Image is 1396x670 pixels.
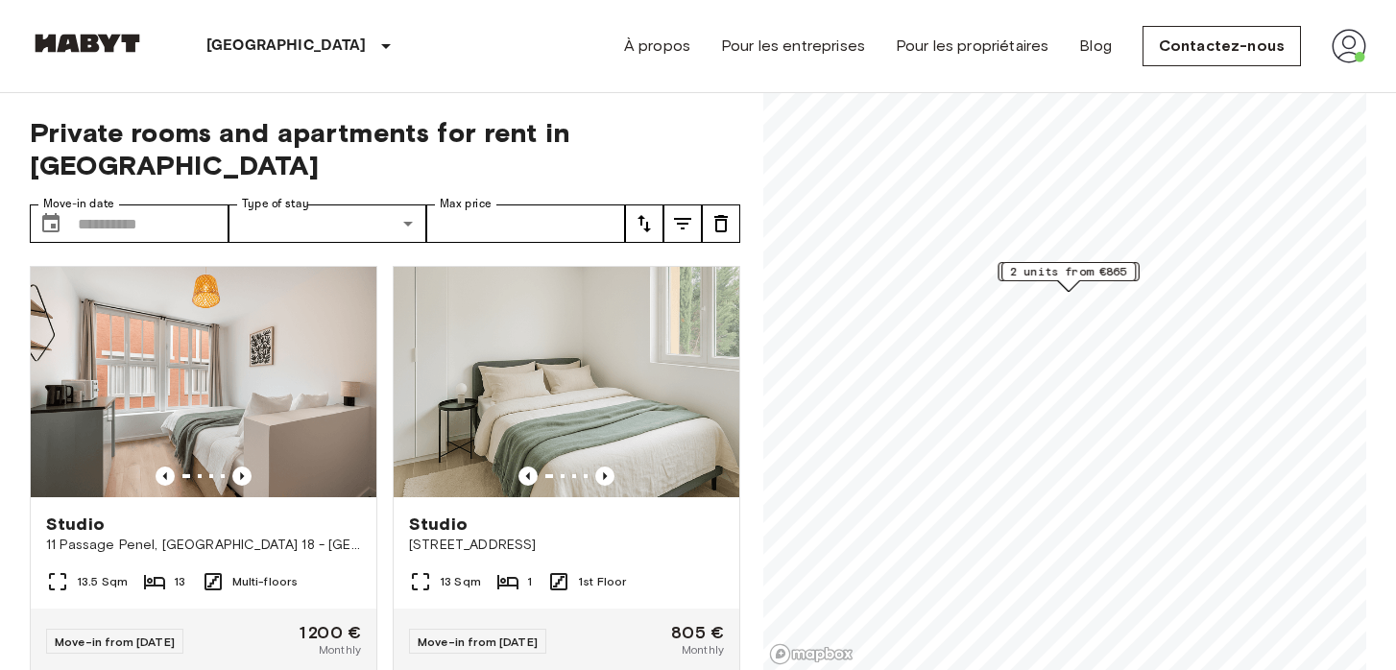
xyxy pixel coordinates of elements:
a: À propos [624,35,690,58]
p: [GEOGRAPHIC_DATA] [206,35,367,58]
button: Previous image [595,467,614,486]
span: Monthly [319,641,361,658]
span: Private rooms and apartments for rent in [GEOGRAPHIC_DATA] [30,116,740,181]
a: Mapbox logo [769,643,854,665]
a: Blog [1079,35,1112,58]
label: Move-in date [43,196,114,212]
span: [STREET_ADDRESS] [409,536,724,555]
span: Multi-floors [232,573,299,590]
a: Pour les entreprises [721,35,865,58]
span: Studio [46,513,105,536]
span: Move-in from [DATE] [418,634,538,649]
span: 2 units from €865 [1010,263,1127,280]
button: Previous image [232,467,252,486]
button: Previous image [518,467,538,486]
span: Studio [409,513,468,536]
a: Pour les propriétaires [896,35,1048,58]
span: Monthly [682,641,724,658]
span: 13.5 Sqm [77,573,128,590]
span: 805 € [671,624,724,641]
label: Type of stay [242,196,309,212]
img: Marketing picture of unit FR-18-011-001-005 [31,267,376,497]
span: 1 [527,573,532,590]
button: tune [663,204,702,243]
img: avatar [1332,29,1366,63]
img: Habyt [30,34,145,53]
div: Map marker [1001,262,1136,292]
span: 1 200 € [300,624,361,641]
span: 11 Passage Penel, [GEOGRAPHIC_DATA] 18 - [GEOGRAPHIC_DATA] [46,536,361,555]
button: tune [625,204,663,243]
button: Previous image [156,467,175,486]
label: Max price [440,196,492,212]
span: 13 Sqm [440,573,481,590]
button: Choose date [32,204,70,243]
div: Map marker [999,262,1140,292]
span: Move-in from [DATE] [55,634,175,649]
span: 13 [174,573,185,590]
button: tune [702,204,740,243]
img: Marketing picture of unit FR-18-010-008-001 [394,267,739,497]
a: Contactez-nous [1143,26,1301,66]
span: 1st Floor [578,573,626,590]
